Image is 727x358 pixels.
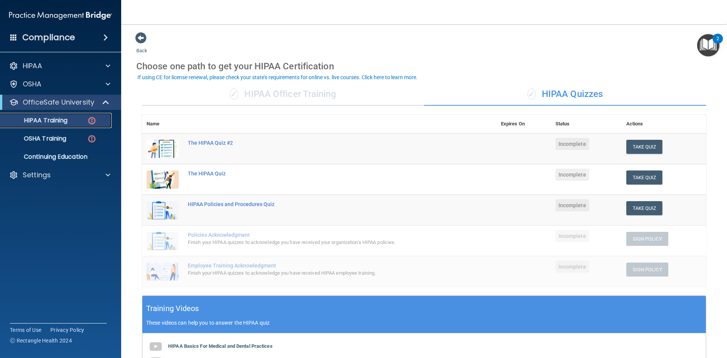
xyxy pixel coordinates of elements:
[555,199,589,211] span: Incomplete
[188,263,459,269] div: Employee Training Acknowledgment
[142,83,424,106] div: HIPAA Officer Training
[22,32,75,43] h4: Compliance
[5,153,108,161] p: Continuing Education
[626,263,668,277] button: Sign Policy
[626,140,663,154] button: Take Quiz
[136,39,147,53] a: Back
[626,232,668,246] button: Sign Policy
[555,230,589,242] span: Incomplete
[23,80,42,89] p: OSHA
[555,138,589,150] span: Incomplete
[9,61,110,70] a: HIPAA
[136,55,712,77] div: Choose one path to get your HIPAA Certification
[716,39,719,48] div: 2
[188,232,459,238] div: Policies Acknowledgment
[188,238,459,247] div: Finish your HIPAA quizzes to acknowledge you have received your organization’s HIPAA policies.
[87,134,97,144] img: danger-circle.6113f641.png
[496,115,551,133] th: Expires On
[188,201,459,207] div: HIPAA Policies and Procedures Quiz
[142,115,183,133] th: Name
[10,337,72,344] span: Ⓒ Rectangle Health 2024
[555,169,589,181] span: Incomplete
[188,140,459,146] div: The HIPAA Quiz #2
[23,98,94,107] p: OfficeSafe University
[551,115,622,133] th: Status
[626,201,663,215] button: Take Quiz
[5,117,67,124] p: HIPAA Training
[527,88,536,100] span: ✓
[230,88,238,100] span: ✓
[87,116,97,125] img: danger-circle.6113f641.png
[23,61,42,70] p: HIPAA
[424,83,706,106] div: HIPAA Quizzes
[697,34,719,56] button: Open Resource Center, 2 new notifications
[9,80,110,89] a: OSHA
[137,75,418,80] div: If using CE for license renewal, please check your state's requirements for online vs. live cours...
[188,269,459,278] div: Finish your HIPAA quizzes to acknowledge you have received HIPAA employee training.
[9,170,110,180] a: Settings
[136,73,419,81] button: If using CE for license renewal, please check your state's requirements for online vs. live cours...
[9,98,110,107] a: OfficeSafe University
[622,115,706,133] th: Actions
[168,343,273,349] b: HIPAA Basics For Medical and Dental Practices
[23,170,51,180] p: Settings
[5,135,66,142] p: OSHA Training
[148,339,163,354] img: gray_youtube_icon.38fcd6cc.png
[188,170,459,177] div: The HIPAA Quiz
[10,326,41,334] a: Terms of Use
[50,326,84,334] a: Privacy Policy
[9,8,112,23] img: PMB logo
[626,170,663,184] button: Take Quiz
[555,261,589,273] span: Incomplete
[146,320,702,326] p: These videos can help you to answer the HIPAA quiz
[146,302,199,315] h5: Training Videos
